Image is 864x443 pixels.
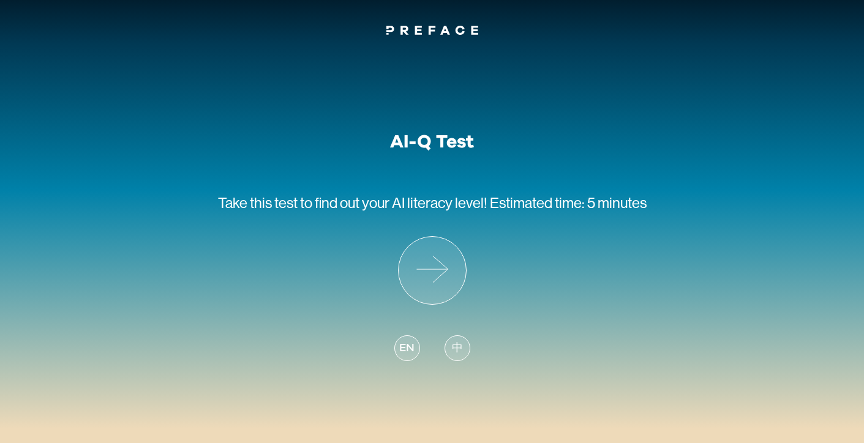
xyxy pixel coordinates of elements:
[452,340,463,357] span: 中
[490,195,647,211] span: Estimated time: 5 minutes
[218,195,312,211] span: Take this test to
[390,131,474,153] h1: AI-Q Test
[315,195,487,211] span: find out your AI literacy level!
[399,340,414,357] span: EN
